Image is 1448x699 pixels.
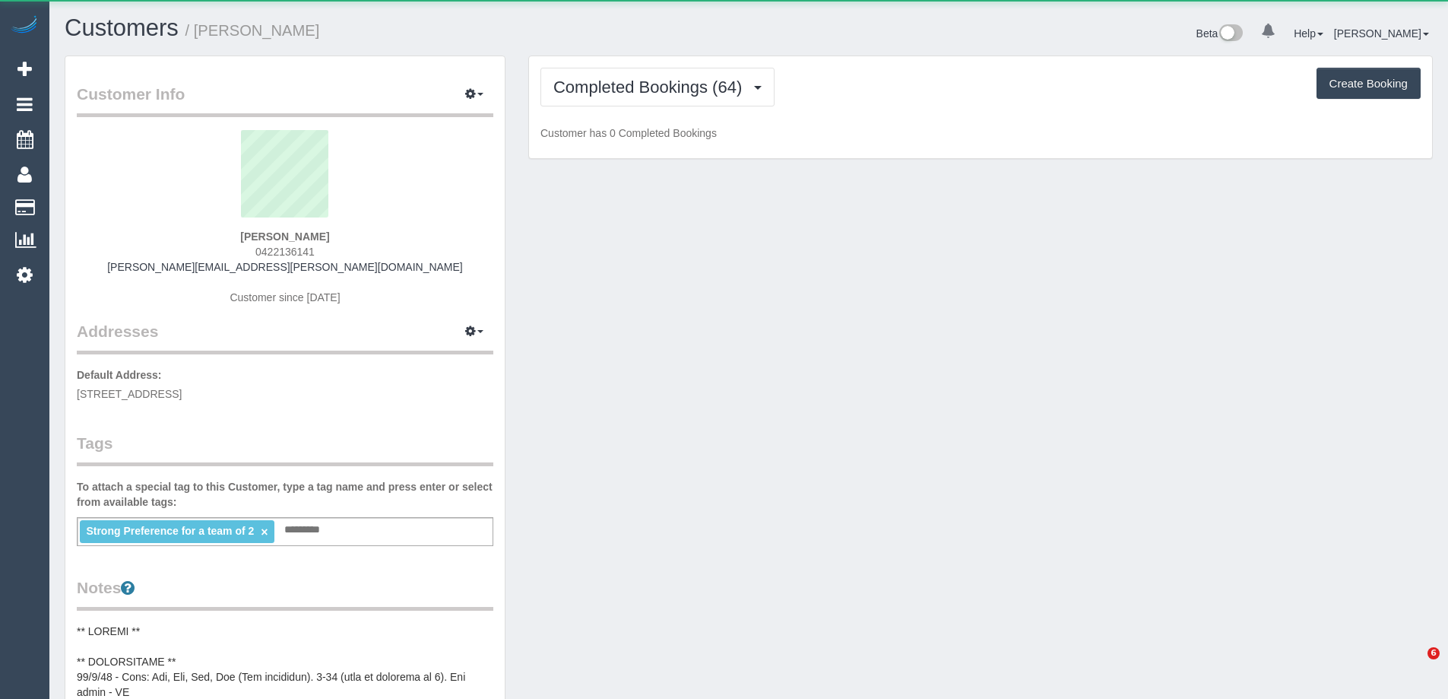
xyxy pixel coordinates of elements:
a: × [261,526,268,539]
legend: Tags [77,432,493,466]
legend: Notes [77,577,493,611]
p: Customer has 0 Completed Bookings [540,126,1421,141]
span: 6 [1427,647,1440,659]
span: 0422136141 [255,246,315,258]
span: [STREET_ADDRESS] [77,388,182,400]
label: To attach a special tag to this Customer, type a tag name and press enter or select from availabl... [77,479,493,510]
a: Help [1294,27,1323,40]
span: Completed Bookings (64) [553,78,749,97]
img: Automaid Logo [9,15,40,37]
a: [PERSON_NAME] [1334,27,1429,40]
a: Beta [1196,27,1244,40]
strong: [PERSON_NAME] [240,230,329,243]
span: Strong Preference for a team of 2 [86,525,254,537]
button: Create Booking [1317,68,1421,100]
a: Customers [65,14,179,41]
span: Customer since [DATE] [230,291,340,303]
legend: Customer Info [77,83,493,117]
label: Default Address: [77,367,162,383]
iframe: Intercom live chat [1396,647,1433,684]
button: Completed Bookings (64) [540,68,775,106]
small: / [PERSON_NAME] [185,22,320,39]
a: [PERSON_NAME][EMAIL_ADDRESS][PERSON_NAME][DOMAIN_NAME] [107,261,463,273]
img: New interface [1218,24,1243,44]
